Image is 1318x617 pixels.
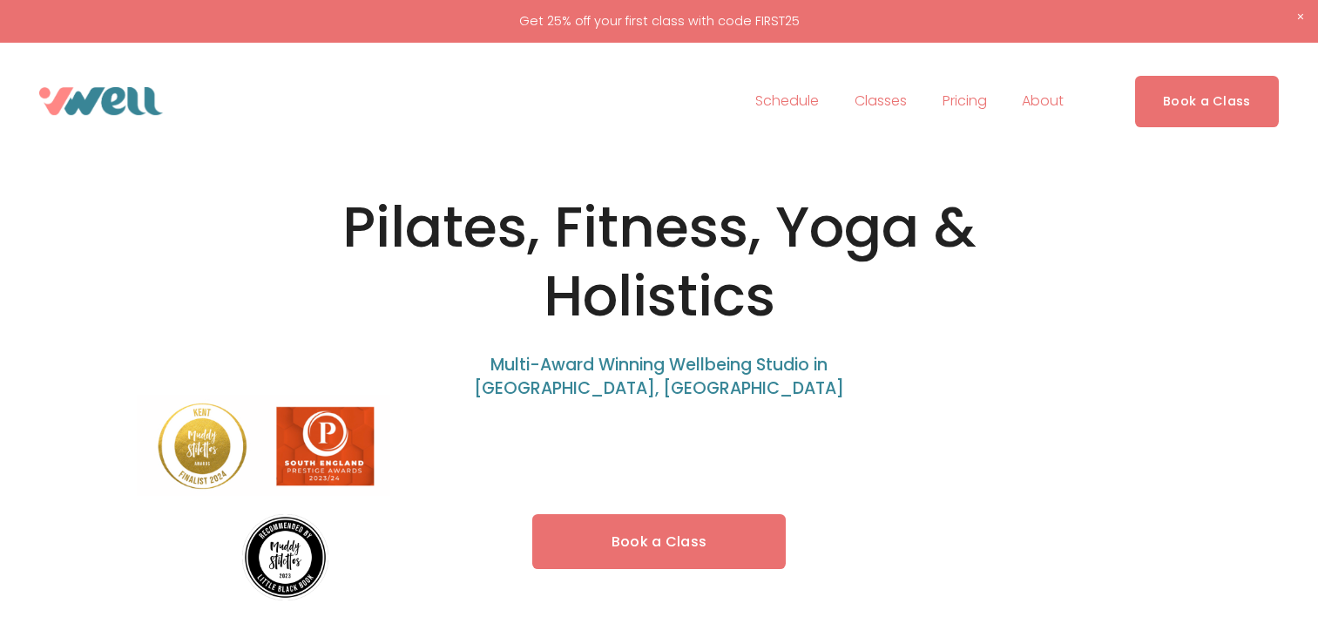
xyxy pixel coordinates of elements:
[1022,89,1064,114] span: About
[1135,76,1279,127] a: Book a Class
[474,353,844,400] span: Multi-Award Winning Wellbeing Studio in [GEOGRAPHIC_DATA], [GEOGRAPHIC_DATA]
[755,87,819,115] a: Schedule
[532,514,787,569] a: Book a Class
[943,87,987,115] a: Pricing
[268,193,1050,331] h1: Pilates, Fitness, Yoga & Holistics
[855,89,907,114] span: Classes
[1022,87,1064,115] a: folder dropdown
[855,87,907,115] a: folder dropdown
[39,87,163,115] img: VWell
